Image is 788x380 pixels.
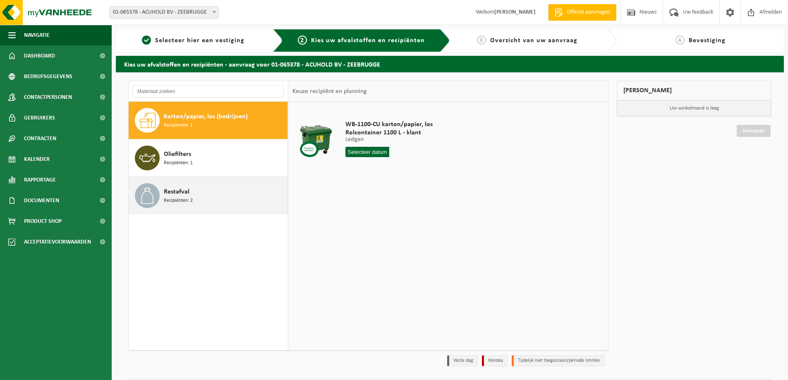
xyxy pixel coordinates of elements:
span: 4 [675,36,685,45]
span: Acceptatievoorwaarden [24,232,91,252]
span: Bevestiging [689,37,726,44]
span: Rolcontainer 1100 L - klant [345,129,433,137]
span: Navigatie [24,25,50,45]
span: 01-065378 - ACUHOLD BV - ZEEBRUGGE [110,7,218,18]
span: Bedrijfsgegevens [24,66,72,87]
span: Recipiënten: 1 [164,159,193,167]
li: Vaste dag [447,355,478,366]
span: Rapportage [24,170,56,190]
span: Dashboard [24,45,55,66]
span: Karton/papier, los (bedrijven) [164,112,248,122]
p: Ledigen [345,137,433,143]
span: Contracten [24,128,56,149]
span: Offerte aanvragen [565,8,612,17]
a: Doorgaan [737,125,771,137]
span: Restafval [164,187,189,197]
span: Kalender [24,149,50,170]
p: Uw winkelmand is leeg [617,100,771,116]
span: Gebruikers [24,108,55,128]
li: Tijdelijk niet toegestaan/période limitée [512,355,604,366]
li: Holiday [482,355,508,366]
span: Product Shop [24,211,62,232]
span: 3 [477,36,486,45]
span: 2 [298,36,307,45]
span: Oliefilters [164,149,191,159]
span: Selecteer hier een vestiging [155,37,244,44]
button: Restafval Recipiënten: 2 [129,177,288,214]
span: Contactpersonen [24,87,72,108]
span: Recipiënten: 1 [164,122,193,129]
span: Documenten [24,190,59,211]
div: [PERSON_NAME] [617,81,771,100]
span: 01-065378 - ACUHOLD BV - ZEEBRUGGE [109,6,219,19]
a: Offerte aanvragen [548,4,616,21]
button: Oliefilters Recipiënten: 1 [129,139,288,177]
h2: Kies uw afvalstoffen en recipiënten - aanvraag voor 01-065378 - ACUHOLD BV - ZEEBRUGGE [116,56,784,72]
input: Materiaal zoeken [133,85,284,98]
strong: [PERSON_NAME] [494,9,536,15]
input: Selecteer datum [345,147,389,157]
a: 1Selecteer hier een vestiging [120,36,266,45]
span: Kies uw afvalstoffen en recipiënten [311,37,425,44]
span: Recipiënten: 2 [164,197,193,205]
span: Overzicht van uw aanvraag [490,37,577,44]
span: 1 [142,36,151,45]
span: WB-1100-CU karton/papier, los [345,120,433,129]
button: Karton/papier, los (bedrijven) Recipiënten: 1 [129,102,288,139]
div: Keuze recipiënt en planning [288,81,371,102]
